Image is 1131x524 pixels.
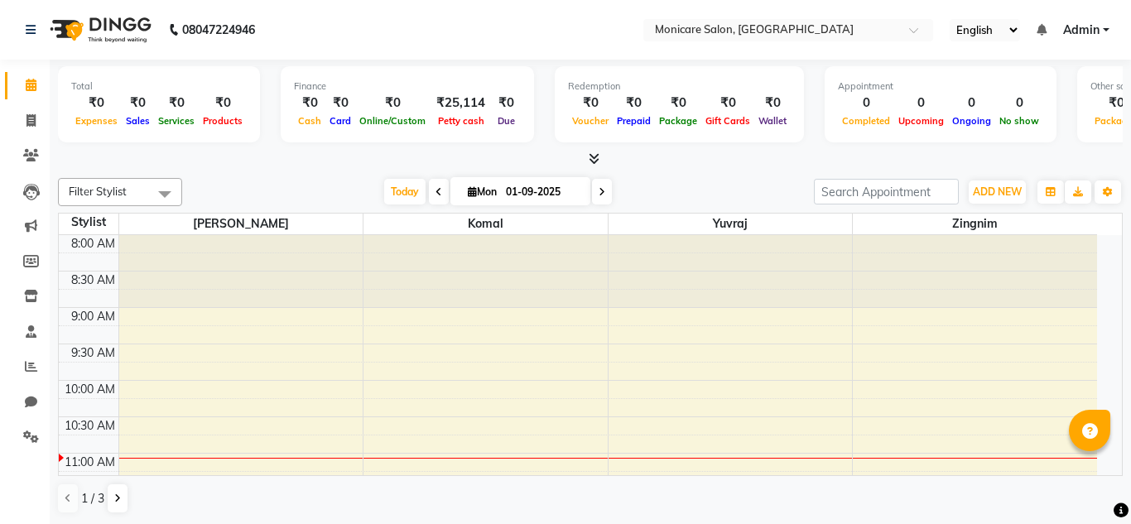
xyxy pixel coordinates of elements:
[294,94,325,113] div: ₹0
[430,94,492,113] div: ₹25,114
[701,94,754,113] div: ₹0
[492,94,521,113] div: ₹0
[294,115,325,127] span: Cash
[61,417,118,435] div: 10:30 AM
[71,94,122,113] div: ₹0
[325,115,355,127] span: Card
[119,214,363,234] span: [PERSON_NAME]
[355,115,430,127] span: Online/Custom
[154,94,199,113] div: ₹0
[568,115,613,127] span: Voucher
[894,94,948,113] div: 0
[838,115,894,127] span: Completed
[81,490,104,507] span: 1 / 3
[948,115,995,127] span: Ongoing
[701,115,754,127] span: Gift Cards
[69,185,127,198] span: Filter Stylist
[838,94,894,113] div: 0
[122,94,154,113] div: ₹0
[384,179,426,204] span: Today
[995,115,1043,127] span: No show
[568,79,791,94] div: Redemption
[1063,22,1100,39] span: Admin
[363,214,608,234] span: Komal
[613,94,655,113] div: ₹0
[754,115,791,127] span: Wallet
[68,235,118,252] div: 8:00 AM
[613,115,655,127] span: Prepaid
[325,94,355,113] div: ₹0
[68,272,118,289] div: 8:30 AM
[42,7,156,53] img: logo
[969,180,1026,204] button: ADD NEW
[814,179,959,204] input: Search Appointment
[609,214,853,234] span: Yuvraj
[754,94,791,113] div: ₹0
[154,115,199,127] span: Services
[838,79,1043,94] div: Appointment
[61,454,118,471] div: 11:00 AM
[894,115,948,127] span: Upcoming
[568,94,613,113] div: ₹0
[199,115,247,127] span: Products
[355,94,430,113] div: ₹0
[434,115,488,127] span: Petty cash
[199,94,247,113] div: ₹0
[122,115,154,127] span: Sales
[68,344,118,362] div: 9:30 AM
[61,381,118,398] div: 10:00 AM
[493,115,519,127] span: Due
[948,94,995,113] div: 0
[68,308,118,325] div: 9:00 AM
[655,94,701,113] div: ₹0
[973,185,1022,198] span: ADD NEW
[464,185,501,198] span: Mon
[995,94,1043,113] div: 0
[59,214,118,231] div: Stylist
[71,115,122,127] span: Expenses
[182,7,255,53] b: 08047224946
[294,79,521,94] div: Finance
[71,79,247,94] div: Total
[853,214,1097,234] span: Zingnim
[501,180,584,204] input: 2025-09-01
[655,115,701,127] span: Package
